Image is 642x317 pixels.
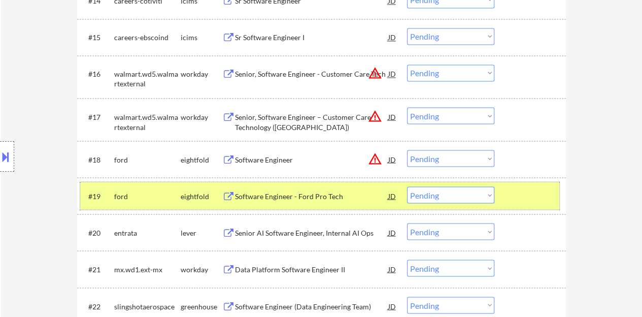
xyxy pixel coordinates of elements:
div: icims [181,33,222,43]
div: JD [387,297,397,315]
div: Data Platform Software Engineer II [235,264,388,274]
div: JD [387,186,397,205]
div: JD [387,65,397,83]
div: #15 [88,33,106,43]
div: Software Engineer (Data Engineering Team) [235,301,388,311]
div: careers-ebscoind [114,33,181,43]
button: warning_amber [368,66,382,80]
div: Senior, Software Engineer - Customer Care Tech [235,69,388,79]
div: Software Engineer - Ford Pro Tech [235,191,388,201]
div: lever [181,228,222,238]
button: warning_amber [368,151,382,166]
div: Senior AI Software Engineer, Internal AI Ops [235,228,388,238]
div: Sr Software Engineer I [235,33,388,43]
div: eightfold [181,154,222,165]
div: JD [387,107,397,125]
div: workday [181,112,222,122]
div: JD [387,28,397,46]
div: JD [387,150,397,168]
div: #21 [88,264,106,274]
div: eightfold [181,191,222,201]
div: slingshotaerospace [114,301,181,311]
div: Senior, Software Engineer – Customer Care Technology ([GEOGRAPHIC_DATA]) [235,112,388,132]
div: mx.wd1.ext-mx [114,264,181,274]
div: workday [181,69,222,79]
button: warning_amber [368,109,382,123]
div: JD [387,260,397,278]
div: #22 [88,301,106,311]
div: Software Engineer [235,154,388,165]
div: JD [387,223,397,241]
div: greenhouse [181,301,222,311]
div: workday [181,264,222,274]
